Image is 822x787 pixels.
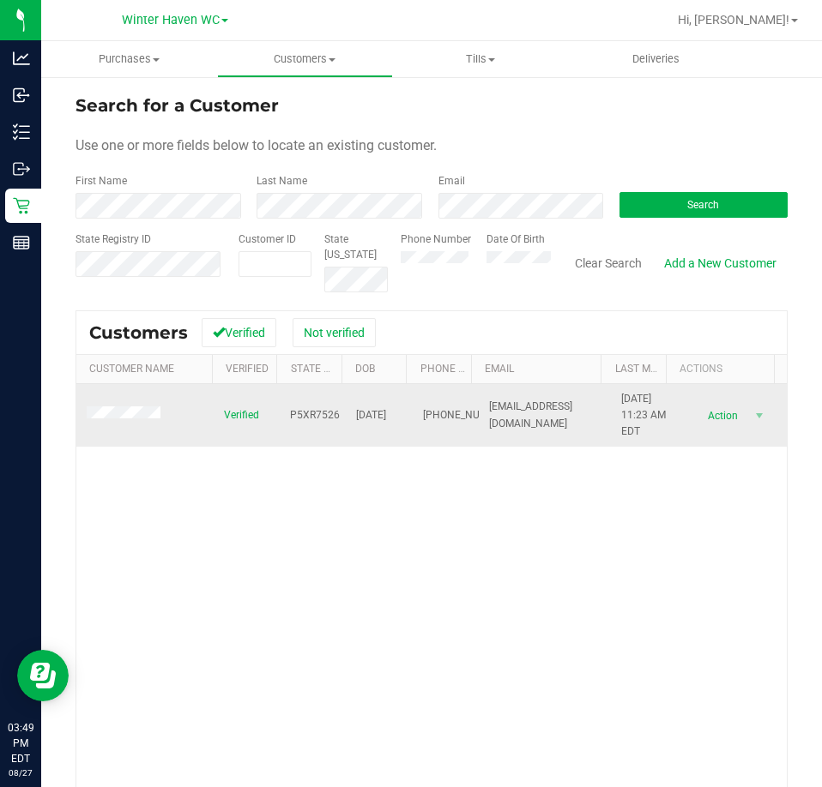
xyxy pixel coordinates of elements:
label: Last Name [257,173,307,189]
label: First Name [76,173,127,189]
a: Email [485,363,514,375]
span: Search for a Customer [76,95,279,116]
div: Actions [680,363,767,375]
a: Last Modified [615,363,688,375]
span: Winter Haven WC [122,13,220,27]
iframe: Resource center [17,650,69,701]
label: Phone Number [401,231,471,247]
inline-svg: Inbound [13,87,30,104]
span: Purchases [41,51,217,67]
span: [PHONE_NUMBER] [423,407,509,424]
span: Deliveries [609,51,703,67]
span: [DATE] 11:23 AM EDT [621,391,667,441]
button: Clear Search [564,249,653,278]
span: select [749,404,771,428]
button: Not verified [293,318,376,347]
a: Verified [226,363,269,375]
label: Email [438,173,465,189]
span: P5XR7526 [290,407,340,424]
a: Customers [217,41,393,77]
inline-svg: Outbound [13,160,30,177]
p: 08/27 [8,766,33,779]
span: Tills [394,51,568,67]
inline-svg: Reports [13,234,30,251]
label: Date Of Birth [487,231,545,247]
a: Phone Number [420,363,499,375]
span: Verified [224,407,259,424]
span: Use one or more fields below to locate an existing customer. [76,137,437,153]
a: Customer Name [89,363,174,375]
span: [DATE] [356,407,386,424]
span: Customers [89,322,188,343]
button: Verified [202,318,276,347]
span: Action [693,404,749,428]
button: Search [620,192,788,218]
a: Purchases [41,41,217,77]
a: Add a New Customer [653,249,788,278]
a: DOB [355,363,375,375]
a: Deliveries [568,41,744,77]
span: Hi, [PERSON_NAME]! [678,13,789,27]
span: Customers [218,51,392,67]
span: [EMAIL_ADDRESS][DOMAIN_NAME] [489,399,601,431]
label: State [US_STATE] [324,231,388,262]
label: State Registry ID [76,231,151,247]
a: State Registry Id [291,363,381,375]
inline-svg: Analytics [13,50,30,67]
inline-svg: Retail [13,197,30,214]
p: 03:49 PM EDT [8,720,33,766]
label: Customer ID [239,231,296,247]
a: Tills [393,41,569,77]
inline-svg: Inventory [13,123,30,141]
span: Search [687,199,719,211]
